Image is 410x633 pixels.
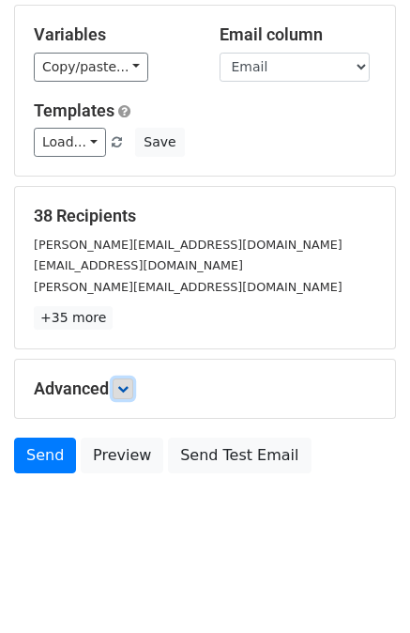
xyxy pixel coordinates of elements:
button: Save [135,128,184,157]
h5: Email column [220,24,377,45]
iframe: Chat Widget [316,543,410,633]
h5: 38 Recipients [34,206,376,226]
a: Load... [34,128,106,157]
small: [PERSON_NAME][EMAIL_ADDRESS][DOMAIN_NAME] [34,280,342,294]
a: +35 more [34,306,113,330]
small: [EMAIL_ADDRESS][DOMAIN_NAME] [34,258,243,272]
a: Send Test Email [168,438,311,473]
h5: Advanced [34,378,376,399]
a: Preview [81,438,163,473]
a: Copy/paste... [34,53,148,82]
small: [PERSON_NAME][EMAIL_ADDRESS][DOMAIN_NAME] [34,238,342,252]
a: Templates [34,100,114,120]
div: 聊天小组件 [316,543,410,633]
a: Send [14,438,76,473]
h5: Variables [34,24,191,45]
